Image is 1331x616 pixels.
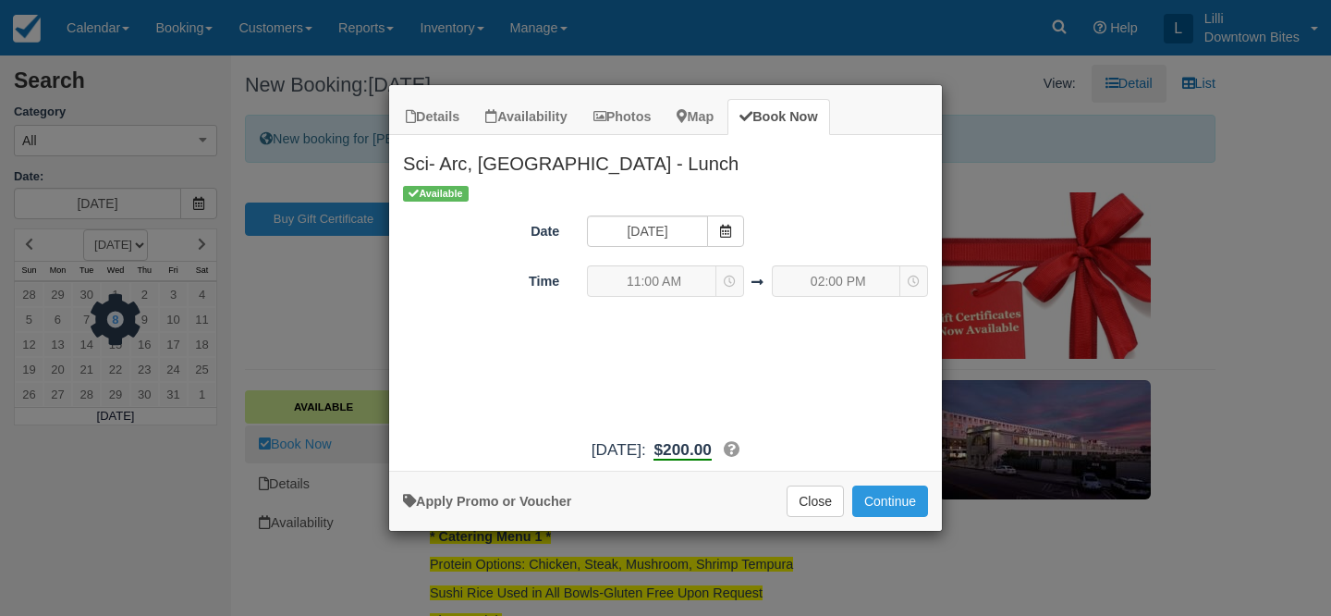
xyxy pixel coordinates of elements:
a: Apply Voucher [403,494,571,509]
div: Item Modal [389,135,942,462]
label: Time [389,265,573,291]
a: Book Now [727,99,829,135]
span: $200.00 [653,440,711,459]
div: [DATE]: [389,438,942,462]
a: Map [665,99,726,135]
a: Photos [581,99,664,135]
a: Details [394,99,471,135]
button: Add to Booking [852,486,928,517]
label: Date [389,216,573,241]
span: Available [403,186,469,202]
button: Close [787,486,844,517]
a: Availability [473,99,579,135]
h2: Sci- Arc, [GEOGRAPHIC_DATA] - Lunch [389,135,942,183]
